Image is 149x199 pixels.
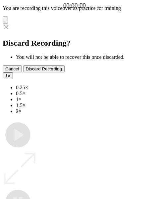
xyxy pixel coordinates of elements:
button: 1× [3,72,13,79]
a: 00:00:00 [63,2,86,9]
p: You are recording this voiceover as practice for training [3,5,146,11]
li: You will not be able to recover this once discarded. [16,54,146,60]
button: Discard Recording [23,65,65,72]
li: 2× [16,108,146,114]
h2: Discard Recording? [3,39,146,48]
li: 1× [16,97,146,102]
li: 0.5× [16,91,146,97]
button: Cancel [3,65,22,72]
li: 0.25× [16,85,146,91]
span: 1 [5,73,8,78]
li: 1.5× [16,102,146,108]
